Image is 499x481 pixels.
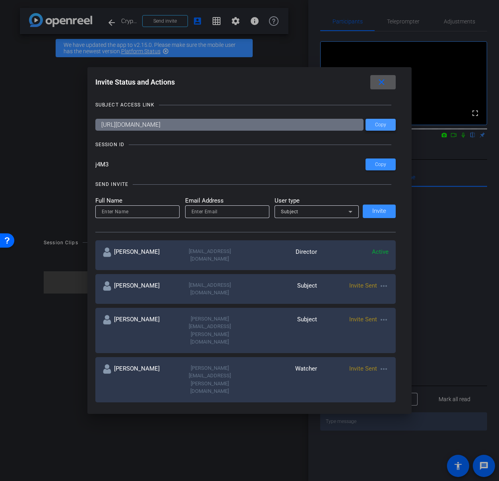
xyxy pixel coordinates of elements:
[95,75,396,89] div: Invite Status and Actions
[377,77,387,87] mat-icon: close
[95,141,124,149] div: SESSION ID
[375,122,386,128] span: Copy
[95,101,396,109] openreel-title-line: SUBJECT ACCESS LINK
[379,281,389,291] mat-icon: more_horiz
[246,315,317,346] div: Subject
[246,364,317,395] div: Watcher
[375,162,386,168] span: Copy
[95,196,180,205] mat-label: Full Name
[174,247,246,263] div: [EMAIL_ADDRESS][DOMAIN_NAME]
[102,207,173,216] input: Enter Name
[281,209,298,214] span: Subject
[174,315,246,346] div: [PERSON_NAME][EMAIL_ADDRESS][PERSON_NAME][DOMAIN_NAME]
[379,315,389,325] mat-icon: more_horiz
[246,247,317,263] div: Director
[185,196,269,205] mat-label: Email Address
[103,281,174,297] div: [PERSON_NAME]
[95,101,155,109] div: SUBJECT ACCESS LINK
[95,180,396,188] openreel-title-line: SEND INVITE
[174,281,246,297] div: [EMAIL_ADDRESS][DOMAIN_NAME]
[103,247,174,263] div: [PERSON_NAME]
[349,365,377,372] span: Invite Sent
[372,248,389,255] span: Active
[95,180,128,188] div: SEND INVITE
[379,364,389,374] mat-icon: more_horiz
[275,196,359,205] mat-label: User type
[174,364,246,395] div: [PERSON_NAME][EMAIL_ADDRESS][PERSON_NAME][DOMAIN_NAME]
[95,141,396,149] openreel-title-line: SESSION ID
[349,282,377,289] span: Invite Sent
[191,207,263,216] input: Enter Email
[366,158,396,170] button: Copy
[349,316,377,323] span: Invite Sent
[246,281,317,297] div: Subject
[366,119,396,131] button: Copy
[103,315,174,346] div: [PERSON_NAME]
[103,364,174,395] div: [PERSON_NAME]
